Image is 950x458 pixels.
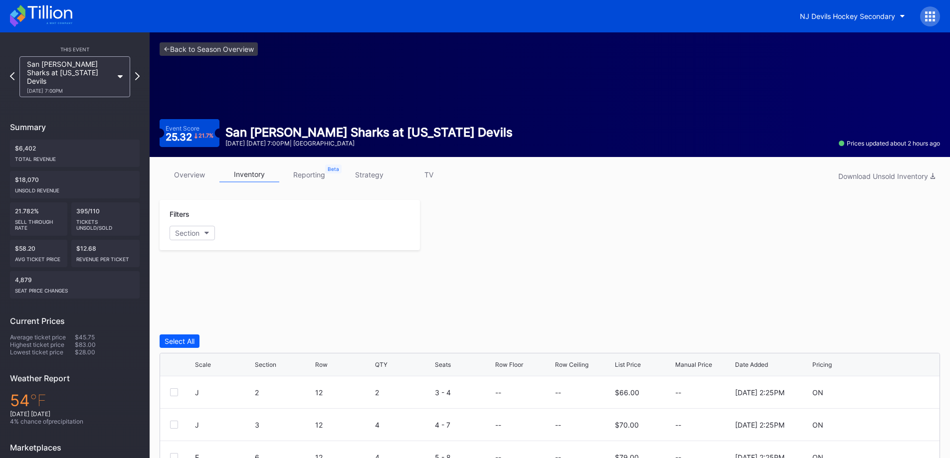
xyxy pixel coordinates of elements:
[812,421,823,429] div: ON
[339,167,399,182] a: strategy
[195,388,199,397] div: J
[76,215,135,231] div: Tickets Unsold/Sold
[10,171,140,198] div: $18,070
[10,391,140,410] div: 54
[10,140,140,167] div: $6,402
[800,12,895,20] div: NJ Devils Hockey Secondary
[15,152,135,162] div: Total Revenue
[10,240,67,267] div: $58.20
[555,361,588,368] div: Row Ceiling
[10,271,140,299] div: 4,879
[375,388,432,397] div: 2
[198,133,213,139] div: 21.7 %
[10,348,75,356] div: Lowest ticket price
[10,316,140,326] div: Current Prices
[315,388,373,397] div: 12
[792,7,913,25] button: NJ Devils Hockey Secondary
[495,421,501,429] div: --
[10,373,140,383] div: Weather Report
[255,388,312,397] div: 2
[375,361,387,368] div: QTY
[225,140,513,147] div: [DATE] [DATE] 7:00PM | [GEOGRAPHIC_DATA]
[10,410,140,418] div: [DATE] [DATE]
[10,443,140,453] div: Marketplaces
[166,132,214,142] div: 25.32
[375,421,432,429] div: 4
[15,183,135,193] div: Unsold Revenue
[225,125,513,140] div: San [PERSON_NAME] Sharks at [US_STATE] Devils
[75,348,140,356] div: $28.00
[435,388,492,397] div: 3 - 4
[839,140,940,147] div: Prices updated about 2 hours ago
[255,421,312,429] div: 3
[812,361,832,368] div: Pricing
[10,122,140,132] div: Summary
[812,388,823,397] div: ON
[71,202,140,236] div: 395/110
[27,60,113,94] div: San [PERSON_NAME] Sharks at [US_STATE] Devils
[219,167,279,182] a: inventory
[15,215,62,231] div: Sell Through Rate
[315,361,328,368] div: Row
[160,167,219,182] a: overview
[166,125,199,132] div: Event Score
[195,421,199,429] div: J
[170,210,410,218] div: Filters
[675,361,712,368] div: Manual Price
[170,226,215,240] button: Section
[30,391,46,410] span: ℉
[255,361,276,368] div: Section
[735,388,784,397] div: [DATE] 2:25PM
[75,333,140,341] div: $45.75
[175,229,199,237] div: Section
[838,172,935,180] div: Download Unsold Inventory
[195,361,211,368] div: Scale
[435,361,451,368] div: Seats
[735,421,784,429] div: [DATE] 2:25PM
[76,252,135,262] div: Revenue per ticket
[71,240,140,267] div: $12.68
[15,284,135,294] div: seat price changes
[10,46,140,52] div: This Event
[675,421,733,429] div: --
[10,418,140,425] div: 4 % chance of precipitation
[10,333,75,341] div: Average ticket price
[27,88,113,94] div: [DATE] 7:00PM
[160,334,199,348] button: Select All
[315,421,373,429] div: 12
[160,42,258,56] a: <-Back to Season Overview
[833,169,940,183] button: Download Unsold Inventory
[555,421,561,429] div: --
[279,167,339,182] a: reporting
[10,202,67,236] div: 21.782%
[165,337,194,345] div: Select All
[675,388,733,397] div: --
[735,361,768,368] div: Date Added
[399,167,459,182] a: TV
[15,252,62,262] div: Avg ticket price
[615,388,639,397] div: $66.00
[615,421,639,429] div: $70.00
[435,421,492,429] div: 4 - 7
[555,388,561,397] div: --
[495,361,523,368] div: Row Floor
[10,341,75,348] div: Highest ticket price
[615,361,641,368] div: List Price
[495,388,501,397] div: --
[75,341,140,348] div: $83.00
